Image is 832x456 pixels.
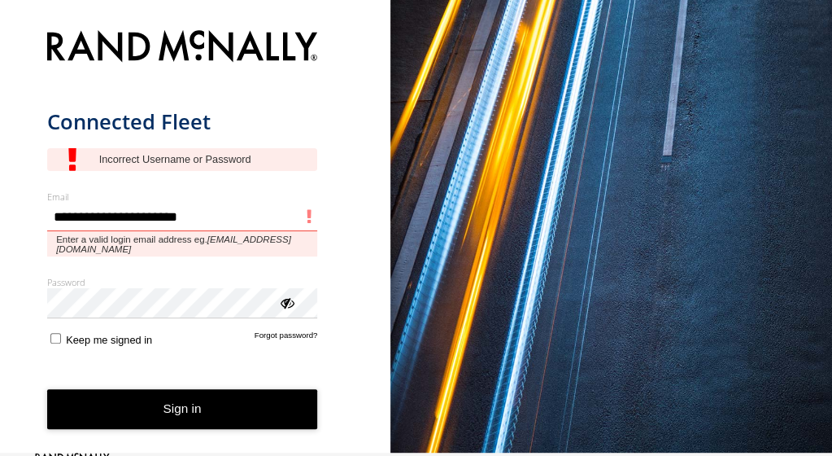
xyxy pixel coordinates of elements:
[47,231,318,256] span: Enter a valid login email address eg.
[56,235,291,254] em: [EMAIL_ADDRESS][DOMAIN_NAME]
[66,334,152,346] span: Keep me signed in
[255,331,318,346] a: Forgot password?
[47,20,344,454] form: main
[47,108,318,135] h1: Connected Fleet
[47,27,318,68] img: Rand McNally
[278,294,294,310] div: ViewPassword
[47,389,318,429] button: Sign in
[50,333,61,344] input: Keep me signed in
[47,191,318,203] label: Email
[47,276,318,288] label: Password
